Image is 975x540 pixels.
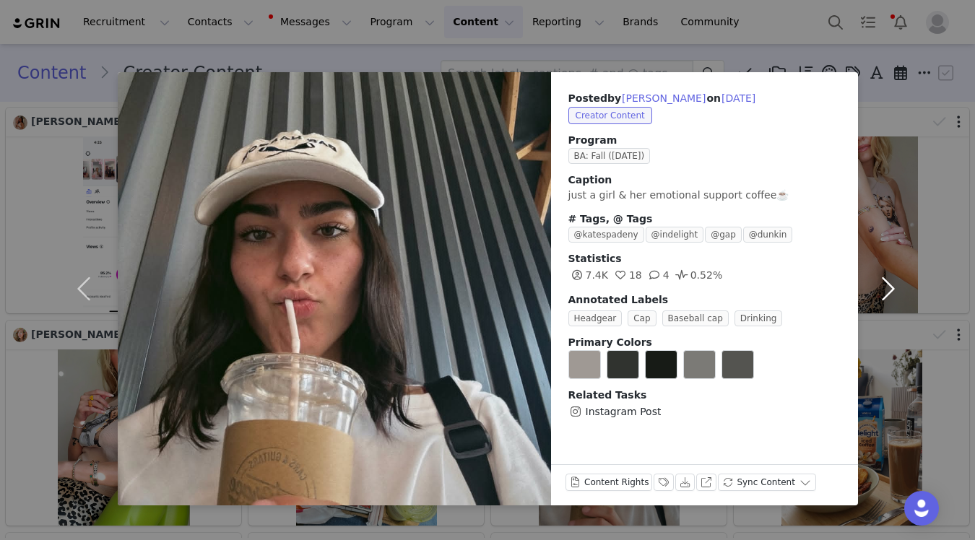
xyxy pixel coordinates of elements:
[607,92,706,104] span: by
[568,92,757,104] span: Posted on
[568,389,647,401] span: Related Tasks
[568,336,652,348] span: Primary Colors
[612,269,642,281] span: 18
[568,107,652,124] span: Creator Content
[628,310,656,326] span: Cap
[734,310,783,326] span: Drinking
[565,474,653,491] button: Content Rights
[568,269,608,281] span: 7.4K
[721,90,756,107] button: [DATE]
[568,148,651,164] span: BA: Fall ([DATE])
[568,227,644,243] span: @katespadeny
[568,189,789,201] span: just a girl & her emotional support coffee☕️
[568,294,669,305] span: Annotated Labels
[646,227,704,243] span: @indelight
[743,227,793,243] span: @dunkin
[568,213,653,225] span: # Tags, @ Tags
[568,133,841,148] span: Program
[718,474,816,491] button: Sync Content
[646,269,669,281] span: 4
[904,491,939,526] div: Open Intercom Messenger
[662,310,729,326] span: Baseball cap
[673,269,722,281] span: 0.52%
[568,253,622,264] span: Statistics
[568,174,612,186] span: Caption
[705,227,742,243] span: @gap
[568,149,656,161] a: BA: Fall ([DATE])
[568,310,623,326] span: Headgear
[586,404,662,419] span: Instagram Post
[621,90,706,107] button: [PERSON_NAME]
